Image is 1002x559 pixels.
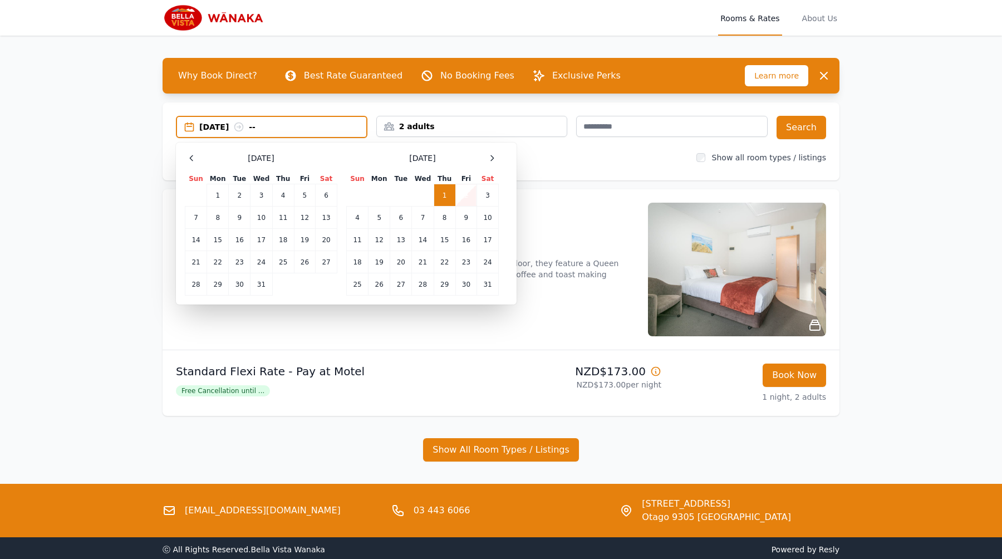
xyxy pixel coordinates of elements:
p: NZD$173.00 per night [505,379,661,390]
td: 29 [434,273,455,296]
td: 23 [229,251,250,273]
th: Thu [272,174,294,184]
td: 6 [390,207,412,229]
td: 11 [272,207,294,229]
th: Sat [316,174,337,184]
td: 7 [185,207,207,229]
td: 13 [390,229,412,251]
td: 5 [294,184,315,207]
td: 28 [412,273,434,296]
td: 29 [207,273,229,296]
p: Exclusive Perks [552,69,621,82]
button: Search [777,116,826,139]
td: 18 [347,251,369,273]
th: Thu [434,174,455,184]
td: 10 [477,207,499,229]
td: 1 [207,184,229,207]
th: Fri [294,174,315,184]
td: 30 [455,273,477,296]
td: 24 [250,251,272,273]
td: 7 [412,207,434,229]
td: 3 [477,184,499,207]
td: 1 [434,184,455,207]
th: Mon [369,174,390,184]
td: 12 [369,229,390,251]
button: Book Now [763,364,826,387]
span: [DATE] [409,153,435,164]
span: Free Cancellation until ... [176,385,270,396]
td: 21 [185,251,207,273]
a: Resly [819,545,839,554]
td: 21 [412,251,434,273]
td: 4 [272,184,294,207]
th: Tue [229,174,250,184]
td: 19 [369,251,390,273]
td: 9 [455,207,477,229]
td: 12 [294,207,315,229]
td: 19 [294,229,315,251]
td: 27 [390,273,412,296]
button: Show All Room Types / Listings [423,438,579,462]
td: 30 [229,273,250,296]
td: 14 [185,229,207,251]
td: 8 [207,207,229,229]
th: Wed [250,174,272,184]
th: Sun [347,174,369,184]
th: Tue [390,174,412,184]
td: 5 [369,207,390,229]
a: [EMAIL_ADDRESS][DOMAIN_NAME] [185,504,341,517]
td: 27 [316,251,337,273]
td: 16 [229,229,250,251]
span: [DATE] [248,153,274,164]
td: 2 [455,184,477,207]
td: 22 [434,251,455,273]
p: Standard Flexi Rate - Pay at Motel [176,364,497,379]
label: Show all room types / listings [712,153,826,162]
td: 16 [455,229,477,251]
td: 15 [434,229,455,251]
td: 25 [347,273,369,296]
span: ⓒ All Rights Reserved. Bella Vista Wanaka [163,545,325,554]
td: 3 [250,184,272,207]
td: 20 [390,251,412,273]
th: Mon [207,174,229,184]
td: 11 [347,229,369,251]
td: 22 [207,251,229,273]
td: 4 [347,207,369,229]
td: 9 [229,207,250,229]
div: 2 adults [377,121,567,132]
img: Bella Vista Wanaka [163,4,269,31]
td: 28 [185,273,207,296]
td: 20 [316,229,337,251]
td: 24 [477,251,499,273]
span: Powered by [505,544,839,555]
td: 25 [272,251,294,273]
span: Why Book Direct? [169,65,266,87]
div: [DATE] -- [199,121,366,133]
td: 8 [434,207,455,229]
td: 31 [477,273,499,296]
p: No Booking Fees [440,69,514,82]
td: 2 [229,184,250,207]
th: Wed [412,174,434,184]
td: 26 [369,273,390,296]
span: [STREET_ADDRESS] [642,497,791,511]
td: 14 [412,229,434,251]
th: Fri [455,174,477,184]
td: 17 [477,229,499,251]
td: 31 [250,273,272,296]
p: NZD$173.00 [505,364,661,379]
span: Otago 9305 [GEOGRAPHIC_DATA] [642,511,791,524]
td: 10 [250,207,272,229]
p: 1 night, 2 adults [670,391,826,403]
td: 17 [250,229,272,251]
td: 6 [316,184,337,207]
p: Best Rate Guaranteed [304,69,402,82]
td: 13 [316,207,337,229]
td: 23 [455,251,477,273]
a: 03 443 6066 [414,504,470,517]
td: 15 [207,229,229,251]
td: 18 [272,229,294,251]
span: Learn more [745,65,808,86]
th: Sat [477,174,499,184]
